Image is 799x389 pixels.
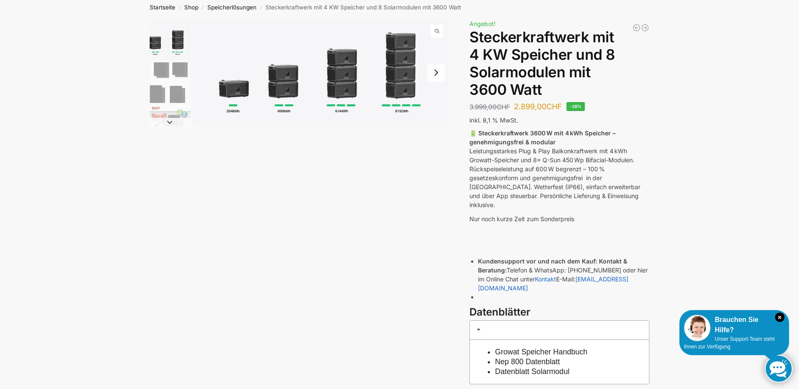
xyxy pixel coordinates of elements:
[192,18,450,126] img: Growatt-NOAH-2000-flexible-erweiterung
[514,102,562,111] bdi: 2.899,00
[192,18,450,126] li: 1 / 9
[469,29,649,98] h1: Steckerkraftwerk mit 4 KW Speicher und 8 Solarmodulen mit 3600 Watt
[184,4,198,11] a: Shop
[495,357,560,366] a: Nep 800 Datenblatt
[684,336,775,350] span: Unser Support-Team steht Ihnen zur Verfügung
[684,315,784,335] div: Brauchen Sie Hilfe?
[469,129,649,209] p: Leistungsstarkes Plug & Play Balkonkraftwerk mit 4 kWh Growatt-Speicher und 8× Q-Sun 450 Wp Bifac...
[147,18,190,61] li: 1 / 9
[150,4,175,11] a: Startseite
[469,214,649,223] p: Nur noch kurze Zeit zum Sonderpreis
[495,348,587,356] a: Growat Speicher Handbuch
[150,62,190,103] img: 6 Module bificiaL
[469,129,616,146] strong: 🔋 Steckerkraftwerk 3600 W mit 4 kWh Speicher – genehmigungsfrei & modular
[478,257,627,274] strong: Kontakt & Beratung:
[478,257,649,292] li: Telefon & WhatsApp: [PHONE_NUMBER] oder hier im Online Chat unter E-Mail:
[497,103,510,111] span: CHF
[566,102,585,111] span: -28%
[150,18,190,60] img: Growatt-NOAH-2000-flexible-erweiterung
[478,257,597,265] strong: Kundensupport vor und nach dem Kauf:
[147,104,190,146] li: 3 / 9
[641,23,649,32] a: Balkonkraftwerk 1780 Watt mit 4 KWh Zendure Batteriespeicher Notstrom fähig
[495,367,569,376] a: Datenblatt Solarmodul
[775,313,784,322] i: Schließen
[684,315,711,341] img: Customer service
[198,4,207,11] span: /
[150,118,190,126] button: Next slide
[427,64,445,82] button: Next slide
[469,117,518,124] span: inkl. 8,1 % MwSt.
[478,275,628,292] a: [EMAIL_ADDRESS][DOMAIN_NAME]
[469,20,495,27] span: Angebot!
[257,4,265,11] span: /
[207,4,257,11] a: Speicherlösungen
[535,275,556,283] a: Kontakt
[150,105,190,146] img: Nep800
[469,305,649,320] h3: Datenblätter
[175,4,184,11] span: /
[147,61,190,104] li: 2 / 9
[192,18,450,126] a: growatt noah 2000 flexible erweiterung scaledgrowatt noah 2000 flexible erweiterung scaled
[546,102,562,111] span: CHF
[632,23,641,32] a: Balkonkraftwerk 890 Watt Solarmodulleistung mit 1kW/h Zendure Speicher
[469,103,510,111] bdi: 3.999,00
